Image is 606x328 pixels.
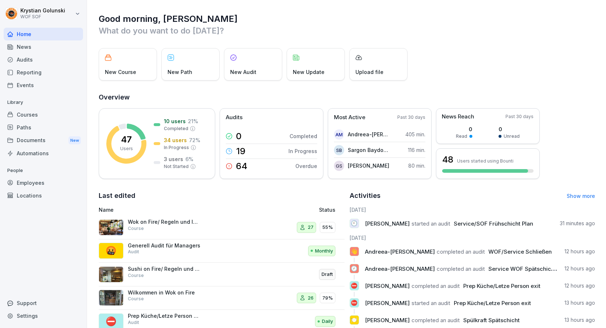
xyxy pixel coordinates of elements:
div: Audits [4,53,83,66]
span: completed an audit [437,265,485,272]
div: SB [334,145,344,155]
p: Past 30 days [505,113,534,120]
p: 10 users [164,117,186,125]
p: 72 % [189,136,200,144]
p: Name [99,206,251,214]
p: Generell Audit für Managers [128,242,201,249]
span: Prep Küche/Letze Person exit [454,300,531,306]
p: 31 minutes ago [560,220,595,227]
a: Show more [567,193,595,199]
p: News Reach [442,113,474,121]
p: New Update [293,68,324,76]
p: 26 [308,294,314,302]
p: 64 [236,162,247,171]
img: lr4cevy699ul5vij1e34igg4.png [99,219,123,235]
p: 12 hours ago [564,265,595,272]
p: Andreea-[PERSON_NAME] [348,130,390,138]
div: Employees [4,176,83,189]
p: Completed [164,125,188,132]
h2: Activities [350,191,381,201]
span: Andreea-[PERSON_NAME] [365,265,435,272]
p: Overdue [295,162,317,170]
p: ⛔ [351,281,358,291]
p: Course [128,296,144,302]
span: completed an audit [412,282,460,289]
p: Audit [128,319,139,326]
span: Service WOF Spätschicht Checkliste [488,265,585,272]
p: 80 min. [408,162,425,169]
a: 🤬Generell Audit für ManagersAuditMonthly [99,239,345,263]
p: In Progress [288,147,317,155]
p: 116 min. [408,146,425,154]
p: Completed [290,132,317,140]
p: 19 [236,147,245,156]
p: 12 hours ago [564,248,595,255]
span: started an audit [412,220,450,227]
p: Upload file [355,68,383,76]
p: Draft [322,271,333,278]
p: 🤬 [106,244,117,257]
a: Reporting [4,66,83,79]
p: Users [120,145,133,152]
span: started an audit [412,300,450,306]
h6: [DATE] [350,234,595,242]
p: 13 hours ago [564,316,595,324]
p: Most Active [334,113,365,122]
p: New Path [168,68,192,76]
h6: [DATE] [350,206,595,214]
p: WOF SOF [20,14,65,19]
p: ⛔ [106,315,117,328]
div: AM [334,129,344,140]
p: 🕗 [351,263,358,274]
p: Users started using Bounti [457,158,513,164]
a: Settings [4,309,83,322]
p: 79% [322,294,333,302]
span: [PERSON_NAME] [365,317,410,324]
p: 0 [236,132,241,141]
div: Automations [4,147,83,160]
a: Locations [4,189,83,202]
div: Events [4,79,83,91]
p: Course [128,225,144,232]
p: People [4,165,83,176]
a: Wilkommen in Wok on FireCourse2679% [99,286,345,310]
p: Sargon Baydono [348,146,390,154]
p: Read [456,133,467,140]
p: Krystian Golunski [20,8,65,14]
a: Wok on Fire/ Regeln und InformationenCourse2755% [99,216,345,239]
span: [PERSON_NAME] [365,220,410,227]
h2: Overview [99,92,595,102]
p: 6 % [185,155,193,163]
p: Wok on Fire/ Regeln und Informationen [128,219,201,225]
span: completed an audit [437,248,485,255]
p: What do you want to do [DATE]? [99,25,595,36]
p: 3 users [164,155,183,163]
p: In Progress [164,144,189,151]
p: Wilkommen in Wok on Fire [128,289,201,296]
p: 21 % [188,117,198,125]
span: Service/SOF Frühschicht Plan [454,220,533,227]
a: Courses [4,108,83,121]
p: 0 [499,125,520,133]
p: Unread [504,133,520,140]
img: lx2igcgni9d4l000isjalaip.png [99,290,123,306]
p: 47 [121,135,132,144]
span: [PERSON_NAME] [365,300,410,306]
p: Library [4,97,83,108]
span: Spülkraft Spätschicht [463,317,520,324]
div: Support [4,297,83,309]
h3: 48 [442,153,453,166]
a: Sushi on Fire/ Regeln und InformationenCourseDraft [99,263,345,286]
p: [PERSON_NAME] [348,162,389,169]
span: [PERSON_NAME] [365,282,410,289]
p: New Audit [230,68,256,76]
p: 27 [308,224,314,231]
p: 0 [456,125,472,133]
p: Audit [128,249,139,255]
div: Home [4,28,83,40]
p: Past 30 days [397,114,425,121]
p: 🍽️ [351,315,358,325]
